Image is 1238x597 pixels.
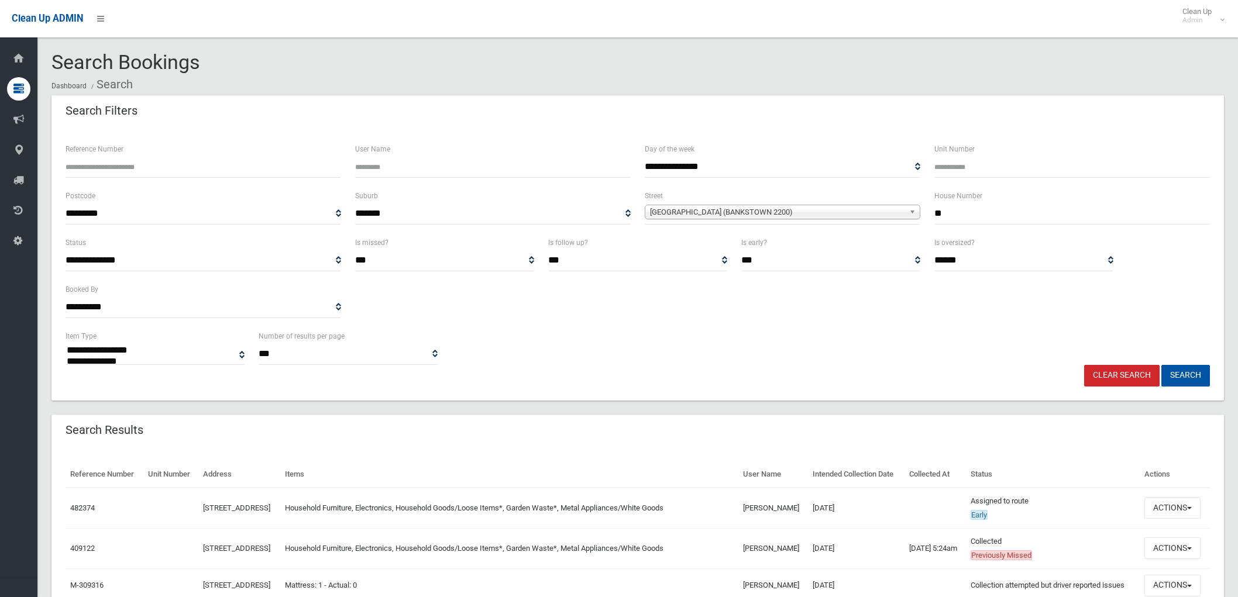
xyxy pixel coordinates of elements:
[966,461,1140,488] th: Status
[203,503,270,512] a: [STREET_ADDRESS]
[66,461,143,488] th: Reference Number
[66,283,98,296] label: Booked By
[355,189,378,202] label: Suburb
[88,74,133,95] li: Search
[70,581,104,589] a: M-309316
[1144,497,1201,519] button: Actions
[741,236,767,249] label: Is early?
[934,143,975,156] label: Unit Number
[70,503,95,512] a: 482374
[1144,537,1201,559] button: Actions
[738,488,809,529] td: [PERSON_NAME]
[1140,461,1210,488] th: Actions
[971,510,988,520] span: Early
[905,461,966,488] th: Collected At
[259,330,345,343] label: Number of results per page
[934,236,975,249] label: Is oversized?
[650,205,905,219] span: [GEOGRAPHIC_DATA] (BANKSTOWN 2200)
[355,236,388,249] label: Is missed?
[934,189,982,202] label: House Number
[51,419,157,441] header: Search Results
[738,461,809,488] th: User Name
[66,189,95,202] label: Postcode
[51,99,152,122] header: Search Filters
[70,544,95,553] a: 409122
[280,488,738,529] td: Household Furniture, Electronics, Household Goods/Loose Items*, Garden Waste*, Metal Appliances/W...
[966,488,1140,529] td: Assigned to route
[905,528,966,568] td: [DATE] 5:24am
[198,461,280,488] th: Address
[12,13,83,24] span: Clean Up ADMIN
[1161,365,1210,387] button: Search
[645,143,694,156] label: Day of the week
[280,528,738,568] td: Household Furniture, Electronics, Household Goods/Loose Items*, Garden Waste*, Metal Appliances/W...
[66,330,97,343] label: Item Type
[971,550,1032,560] span: Previously Missed
[548,236,588,249] label: Is follow up?
[966,528,1140,568] td: Collected
[808,488,904,529] td: [DATE]
[808,461,904,488] th: Intended Collection Date
[143,461,198,488] th: Unit Number
[66,236,86,249] label: Status
[280,461,738,488] th: Items
[51,82,87,90] a: Dashboard
[1144,575,1201,596] button: Actions
[66,143,123,156] label: Reference Number
[1084,365,1160,387] a: Clear Search
[738,528,809,568] td: [PERSON_NAME]
[355,143,390,156] label: User Name
[1182,16,1212,25] small: Admin
[203,581,270,589] a: [STREET_ADDRESS]
[808,528,904,568] td: [DATE]
[203,544,270,553] a: [STREET_ADDRESS]
[1177,7,1223,25] span: Clean Up
[645,189,663,202] label: Street
[51,50,200,74] span: Search Bookings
